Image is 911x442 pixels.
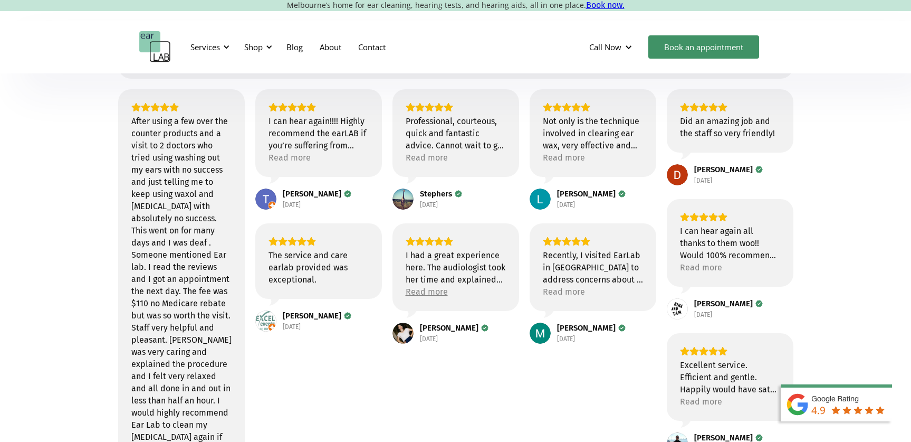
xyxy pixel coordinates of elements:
[244,42,263,52] div: Shop
[420,189,452,199] span: Stephers
[420,335,438,343] div: [DATE]
[648,35,759,59] a: Book an appointment
[667,298,688,319] img: Kina Tam
[255,189,276,210] a: View on Google
[557,201,575,209] div: [DATE]
[694,299,753,308] span: [PERSON_NAME]
[420,323,488,333] a: Review by Lauren Speer
[283,311,351,321] a: Review by Mark Edwards
[530,189,551,210] a: View on Google
[557,189,616,199] span: [PERSON_NAME]
[618,324,626,332] div: Verified Customer
[406,152,448,164] div: Read more
[278,32,311,62] a: Blog
[618,190,626,198] div: Verified Customer
[557,323,616,333] span: [PERSON_NAME]
[255,311,276,332] a: View on Google
[392,323,414,344] img: Lauren Speer
[680,359,780,396] div: Excellent service. Efficient and gentle. Happily would have sat there for longer, but was done in...
[543,102,643,112] div: Rating: 5.0 out of 5
[406,237,506,246] div: Rating: 5.0 out of 5
[392,323,414,344] a: View on Google
[283,189,341,199] span: [PERSON_NAME]
[283,311,341,321] span: [PERSON_NAME]
[694,165,763,174] a: Review by Daniel Makdessi
[680,261,722,274] div: Read more
[755,166,763,173] div: Verified Customer
[667,298,688,319] a: View on Google
[694,165,753,174] span: [PERSON_NAME]
[392,189,414,210] a: View on Google
[680,346,780,356] div: Rating: 5.0 out of 5
[268,237,369,246] div: Rating: 5.0 out of 5
[283,323,301,331] div: [DATE]
[755,300,763,307] div: Verified Customer
[530,323,551,344] a: View on Google
[238,31,275,63] div: Shop
[255,311,276,332] img: Mark Edwards
[184,31,233,63] div: Services
[283,189,351,199] a: Review by Tudor Nguyen
[680,396,722,408] div: Read more
[694,311,712,319] div: [DATE]
[268,102,369,112] div: Rating: 5.0 out of 5
[680,212,780,222] div: Rating: 5.0 out of 5
[406,102,506,112] div: Rating: 5.0 out of 5
[694,176,712,185] div: [DATE]
[667,164,688,185] img: Daniel Makdessi
[667,164,688,185] a: View on Google
[530,323,551,344] img: Monica
[530,189,551,210] img: Lesley Hyde
[268,152,311,164] div: Read more
[406,115,506,152] div: Professional, courteous, quick and fantastic advice. Cannot wait to get some custom earbuds.
[255,189,276,210] img: Tudor Nguyen
[420,189,462,199] a: Review by Stephers
[581,31,643,63] div: Call Now
[694,299,763,308] a: Review by Kina Tam
[543,115,643,152] div: Not only is the technique involved in clearing ear wax, very effective and efficient, but the pro...
[344,312,351,319] div: Verified Customer
[283,201,301,209] div: [DATE]
[455,190,462,198] div: Verified Customer
[557,335,575,343] div: [DATE]
[311,32,350,62] a: About
[420,201,438,209] div: [DATE]
[557,189,626,199] a: Review by Lesley Hyde
[557,323,626,333] a: Review by Monica
[268,249,369,286] div: The service and care earlab provided was exceptional.
[543,152,585,164] div: Read more
[543,237,643,246] div: Rating: 5.0 out of 5
[392,189,414,210] img: Stephers
[543,286,585,298] div: Read more
[190,42,220,52] div: Services
[268,115,369,152] div: I can hear again!!!! Highly recommend the earLAB if you’re suffering from BLOCKED ears. Instant r...
[350,32,394,62] a: Contact
[131,102,232,112] div: Rating: 5.0 out of 5
[406,249,506,286] div: I had a great experience here. The audiologist took her time and explained everything to me. High...
[481,324,488,332] div: Verified Customer
[680,102,780,112] div: Rating: 5.0 out of 5
[420,323,478,333] span: [PERSON_NAME]
[755,434,763,441] div: Verified Customer
[406,286,448,298] div: Read more
[680,225,780,261] div: I can hear again all thanks to them woo!! Would 100% recommend, super easy and effective, and the...
[589,42,621,52] div: Call Now
[344,190,351,198] div: Verified Customer
[680,115,780,139] div: Did an amazing job and the staff so very friendly!
[139,31,171,63] a: home
[543,249,643,286] div: Recently, I visited EarLab in [GEOGRAPHIC_DATA] to address concerns about a blocked right ear. Th...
